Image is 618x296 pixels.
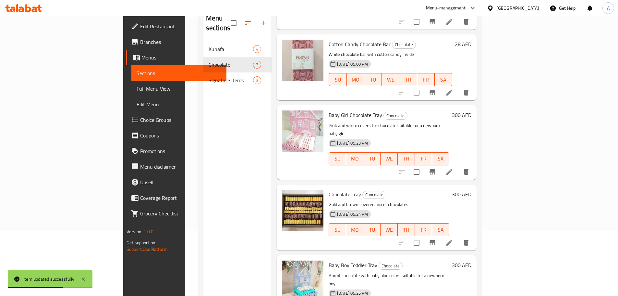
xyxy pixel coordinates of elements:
[381,223,398,236] button: WE
[425,235,440,251] button: Branch-specific-item
[253,45,261,53] div: items
[329,122,449,138] p: Pink and white covers for chocolate suitable for a newborn baby girl
[203,72,272,88] div: Signature Items3
[209,76,253,84] span: Signature Items
[140,38,221,46] span: Branches
[452,110,471,120] h6: 300 AED
[140,116,221,124] span: Choice Groups
[392,41,416,48] span: Chocolate
[432,152,449,165] button: SA
[203,57,272,72] div: Chocolate7
[227,16,240,30] span: Select all sections
[332,225,344,235] span: SU
[349,154,361,163] span: MO
[349,75,362,84] span: MO
[140,178,221,186] span: Upsell
[381,152,398,165] button: WE
[425,164,440,180] button: Branch-specific-item
[364,73,382,86] button: TU
[426,4,466,12] div: Menu-management
[329,152,346,165] button: SU
[383,112,407,120] div: Chocolate
[399,73,417,86] button: TH
[445,168,453,176] a: Edit menu item
[140,132,221,139] span: Coupons
[398,152,415,165] button: TH
[256,15,272,31] button: Add section
[126,50,226,65] a: Menus
[127,238,156,247] span: Get support on:
[329,50,452,58] p: White chocolate bar with cotton candy inside
[334,140,370,146] span: [DATE] 05:23 PM
[425,85,440,100] button: Branch-specific-item
[383,225,395,235] span: WE
[137,100,221,108] span: Edit Menu
[347,73,364,86] button: MO
[384,75,397,84] span: WE
[435,73,452,86] button: SA
[366,154,378,163] span: TU
[363,152,381,165] button: TU
[209,61,253,69] span: Chocolate
[140,147,221,155] span: Promotions
[329,39,391,49] span: Cotton Candy Chocolate Bar
[137,69,221,77] span: Sections
[445,89,453,97] a: Edit menu item
[131,97,226,112] a: Edit Menu
[126,19,226,34] a: Edit Restaurant
[329,189,361,199] span: Chocolate Tray
[362,191,386,199] div: Chocolate
[402,75,414,84] span: TH
[432,223,449,236] button: SA
[329,200,449,209] p: Gold and brown covered mix of chocolates
[445,239,453,247] a: Edit menu item
[334,61,370,67] span: [DATE] 05:00 PM
[140,194,221,202] span: Coverage Report
[253,61,261,69] div: items
[496,5,539,12] div: [GEOGRAPHIC_DATA]
[253,77,261,84] span: 3
[140,210,221,217] span: Grocery Checklist
[382,73,399,86] button: WE
[458,164,474,180] button: delete
[366,225,378,235] span: TU
[367,75,379,84] span: TU
[425,14,440,30] button: Branch-specific-item
[23,276,74,283] div: Item updated successfully
[140,163,221,171] span: Menu disclaimer
[458,14,474,30] button: delete
[141,54,221,61] span: Menus
[240,15,256,31] span: Sort sections
[398,223,415,236] button: TH
[332,154,344,163] span: SU
[127,227,142,236] span: Version:
[253,76,261,84] div: items
[415,223,432,236] button: FR
[435,154,447,163] span: SA
[437,75,450,84] span: SA
[203,41,272,57] div: Kunafa4
[203,39,272,91] nav: Menu sections
[126,190,226,206] a: Coverage Report
[458,235,474,251] button: delete
[452,190,471,199] h6: 300 AED
[452,261,471,270] h6: 300 AED
[209,45,253,53] span: Kunafa
[363,191,386,199] span: Chocolate
[384,112,407,120] span: Chocolate
[253,46,261,52] span: 4
[253,62,261,68] span: 7
[418,225,430,235] span: FR
[334,211,370,217] span: [DATE] 05:24 PM
[126,206,226,221] a: Grocery Checklist
[127,245,168,253] a: Support.OpsPlatform
[400,154,412,163] span: TH
[126,128,226,143] a: Coupons
[329,223,346,236] button: SU
[400,225,412,235] span: TH
[420,75,432,84] span: FR
[126,34,226,50] a: Branches
[410,86,423,99] span: Select to update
